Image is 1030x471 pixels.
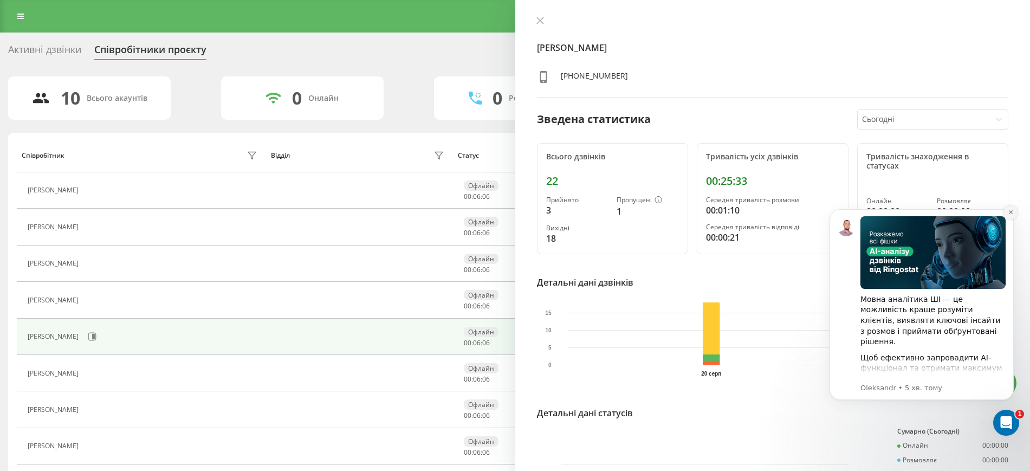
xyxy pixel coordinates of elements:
div: Офлайн [464,327,498,337]
div: [PERSON_NAME] [28,186,81,194]
div: [PERSON_NAME] [28,296,81,304]
div: Всього акаунтів [87,94,147,103]
iframe: Intercom live chat [993,410,1019,436]
div: Статус [458,152,479,159]
text: 15 [545,310,552,316]
div: [PERSON_NAME] [28,406,81,414]
div: : : [464,193,490,201]
div: : : [464,339,490,347]
span: 06 [473,375,481,384]
iframe: Intercom notifications повідомлення [813,193,1030,442]
div: Всього дзвінків [546,152,679,162]
span: 00 [464,265,471,274]
span: 00 [464,338,471,347]
div: [PERSON_NAME] [28,260,81,267]
div: [PERSON_NAME] [28,223,81,231]
div: : : [464,449,490,456]
div: Офлайн [464,254,498,264]
div: Онлайн [897,442,928,449]
div: Зведена статистика [537,111,651,127]
div: Офлайн [464,399,498,410]
text: 10 [545,327,552,333]
span: 06 [482,265,490,274]
span: 06 [473,265,481,274]
div: : : [464,412,490,420]
div: Розмовляє [897,456,937,464]
text: 5 [548,345,551,351]
div: 0 [493,88,502,108]
span: 00 [464,448,471,457]
div: : : [464,302,490,310]
span: 00 [464,228,471,237]
span: 06 [482,411,490,420]
div: Детальні дані статусів [537,407,633,420]
div: [PERSON_NAME] [28,442,81,450]
span: 00 [464,301,471,311]
div: : : [464,266,490,274]
div: Тривалість усіх дзвінків [706,152,839,162]
div: : : [464,376,490,383]
span: 00 [464,411,471,420]
div: [PERSON_NAME] [28,333,81,340]
div: Активні дзвінки [8,44,81,61]
div: Офлайн [464,436,498,447]
div: Середня тривалість відповіді [706,223,839,231]
span: 00 [464,192,471,201]
div: Вихідні [546,224,608,232]
div: 00:00:00 [982,456,1008,464]
span: 06 [473,301,481,311]
div: 00:01:10 [706,204,839,217]
span: 00 [464,375,471,384]
div: Середня тривалість розмови [706,196,839,204]
span: 06 [473,192,481,201]
div: 00:00:21 [706,231,839,244]
span: 06 [482,301,490,311]
div: 1 [617,205,679,218]
div: Детальні дані дзвінків [537,276,633,289]
div: 10 [61,88,80,108]
div: 18 [546,232,608,245]
div: 00:00:00 [982,442,1008,449]
div: Співробітники проєкту [94,44,206,61]
div: Розмовляють [509,94,561,103]
h4: [PERSON_NAME] [537,41,1009,54]
span: 06 [473,228,481,237]
div: 3 [546,204,608,217]
span: 06 [473,411,481,420]
div: Пропущені [617,196,679,205]
span: 06 [473,338,481,347]
span: 06 [473,448,481,457]
div: Офлайн [464,363,498,373]
div: Офлайн [464,217,498,227]
div: 0 [292,88,302,108]
span: 06 [482,192,490,201]
span: 06 [482,448,490,457]
div: Офлайн [464,290,498,300]
div: Онлайн [308,94,339,103]
span: 06 [482,338,490,347]
div: Офлайн [464,180,498,191]
div: Співробітник [22,152,64,159]
span: 1 [1015,410,1024,418]
div: Тривалість знаходження в статусах [866,152,1000,171]
div: Прийнято [546,196,608,204]
div: [PERSON_NAME] [28,370,81,377]
div: : : [464,229,490,237]
text: 0 [548,362,551,368]
span: 06 [482,375,490,384]
span: 06 [482,228,490,237]
div: [PHONE_NUMBER] [561,70,628,86]
div: 22 [546,175,679,188]
div: Відділ [271,152,290,159]
div: 00:25:33 [706,175,839,188]
text: 20 серп [701,371,721,377]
